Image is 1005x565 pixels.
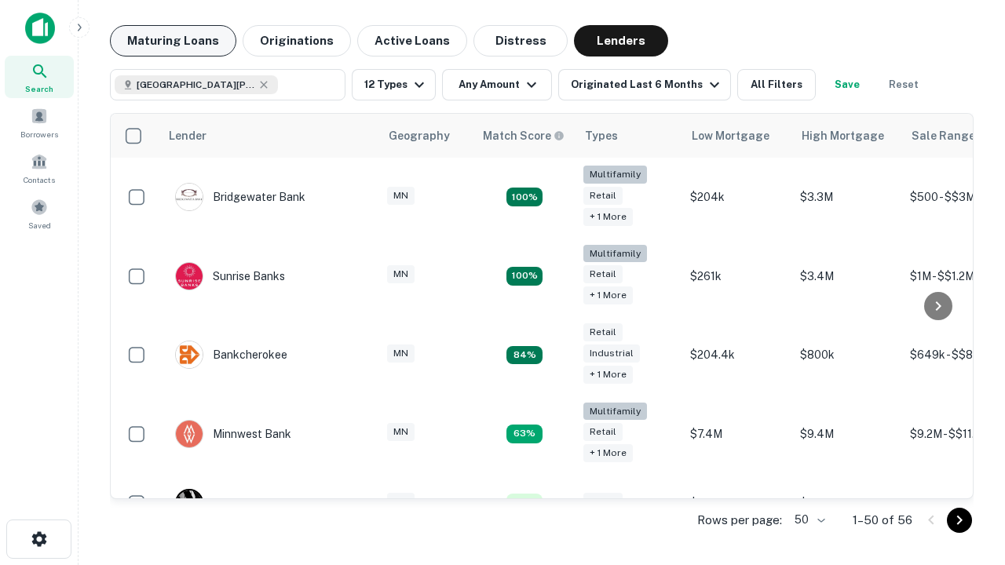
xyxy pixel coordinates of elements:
[137,78,254,92] span: [GEOGRAPHIC_DATA][PERSON_NAME], [GEOGRAPHIC_DATA], [GEOGRAPHIC_DATA]
[506,346,543,365] div: Matching Properties: 8, hasApolloMatch: undefined
[25,13,55,44] img: capitalize-icon.png
[583,344,640,363] div: Industrial
[853,511,912,530] p: 1–50 of 56
[5,101,74,144] a: Borrowers
[697,511,782,530] p: Rows per page:
[176,341,203,368] img: picture
[473,114,576,158] th: Capitalize uses an advanced AI algorithm to match your search with the best lender. The match sco...
[583,286,633,304] div: + 1 more
[387,493,415,511] div: MN
[692,126,769,145] div: Low Mortgage
[506,494,543,512] div: Matching Properties: 5, hasApolloMatch: undefined
[583,208,633,226] div: + 1 more
[357,25,467,56] button: Active Loans
[175,489,305,517] div: [PERSON_NAME]
[574,25,668,56] button: Lenders
[912,126,975,145] div: Sale Range
[585,126,618,145] div: Types
[682,473,792,533] td: $25k
[352,69,436,100] button: 12 Types
[506,188,543,206] div: Matching Properties: 17, hasApolloMatch: undefined
[571,75,724,94] div: Originated Last 6 Months
[159,114,379,158] th: Lender
[506,425,543,443] div: Matching Properties: 6, hasApolloMatch: undefined
[682,158,792,237] td: $204k
[5,147,74,189] a: Contacts
[583,493,623,511] div: Retail
[25,82,53,95] span: Search
[737,69,816,100] button: All Filters
[483,127,561,144] h6: Match Score
[379,114,473,158] th: Geography
[387,423,415,441] div: MN
[176,184,203,210] img: picture
[583,323,623,341] div: Retail
[28,219,51,231] span: Saved
[583,265,623,283] div: Retail
[792,158,902,237] td: $3.3M
[176,263,203,290] img: picture
[473,25,568,56] button: Distress
[110,25,236,56] button: Maturing Loans
[387,187,415,205] div: MN
[682,315,792,395] td: $204.4k
[792,315,902,395] td: $800k
[506,267,543,286] div: Matching Properties: 11, hasApolloMatch: undefined
[5,56,74,98] a: Search
[682,114,792,158] th: Low Mortgage
[792,473,902,533] td: $25k
[682,237,792,316] td: $261k
[175,420,291,448] div: Minnwest Bank
[387,344,415,363] div: MN
[181,495,198,512] p: G H
[175,183,305,211] div: Bridgewater Bank
[583,444,633,462] div: + 1 more
[483,127,565,144] div: Capitalize uses an advanced AI algorithm to match your search with the best lender. The match sco...
[243,25,351,56] button: Originations
[583,423,623,441] div: Retail
[576,114,682,158] th: Types
[442,69,552,100] button: Any Amount
[5,192,74,235] a: Saved
[822,69,872,100] button: Save your search to get updates of matches that match your search criteria.
[389,126,450,145] div: Geography
[387,265,415,283] div: MN
[176,421,203,447] img: picture
[583,187,623,205] div: Retail
[175,341,287,369] div: Bankcherokee
[947,508,972,533] button: Go to next page
[879,69,929,100] button: Reset
[175,262,285,290] div: Sunrise Banks
[169,126,206,145] div: Lender
[792,114,902,158] th: High Mortgage
[583,366,633,384] div: + 1 more
[682,395,792,474] td: $7.4M
[558,69,731,100] button: Originated Last 6 Months
[926,439,1005,515] iframe: Chat Widget
[20,128,58,140] span: Borrowers
[24,173,55,186] span: Contacts
[792,237,902,316] td: $3.4M
[802,126,884,145] div: High Mortgage
[583,166,647,184] div: Multifamily
[792,395,902,474] td: $9.4M
[788,508,828,531] div: 50
[583,403,647,421] div: Multifamily
[583,245,647,263] div: Multifamily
